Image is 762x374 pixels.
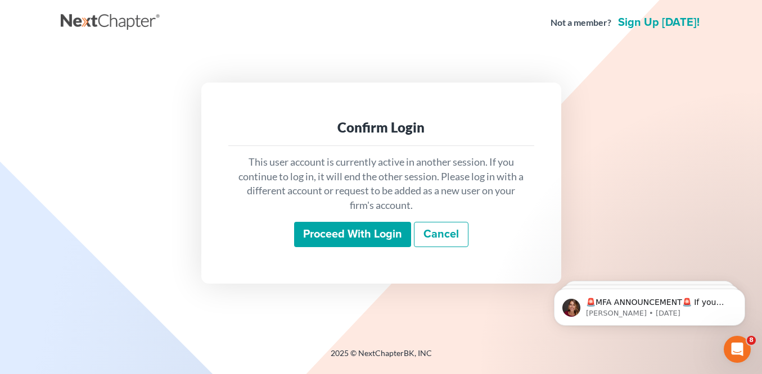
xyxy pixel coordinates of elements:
[237,118,525,136] div: Confirm Login
[551,16,611,29] strong: Not a member?
[61,348,702,368] div: 2025 © NextChapterBK, INC
[237,155,525,213] p: This user account is currently active in another session. If you continue to log in, it will end ...
[537,265,762,344] iframe: Intercom notifications message
[294,222,411,248] input: Proceed with login
[414,222,468,248] a: Cancel
[49,33,188,186] span: 🚨MFA ANNOUNCEMENT🚨 If you are filing [DATE] in [US_STATE] or [US_STATE], you need to have MFA ena...
[747,336,756,345] span: 8
[49,43,194,53] p: Message from Katie, sent 10w ago
[724,336,751,363] iframe: Intercom live chat
[616,17,702,28] a: Sign up [DATE]!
